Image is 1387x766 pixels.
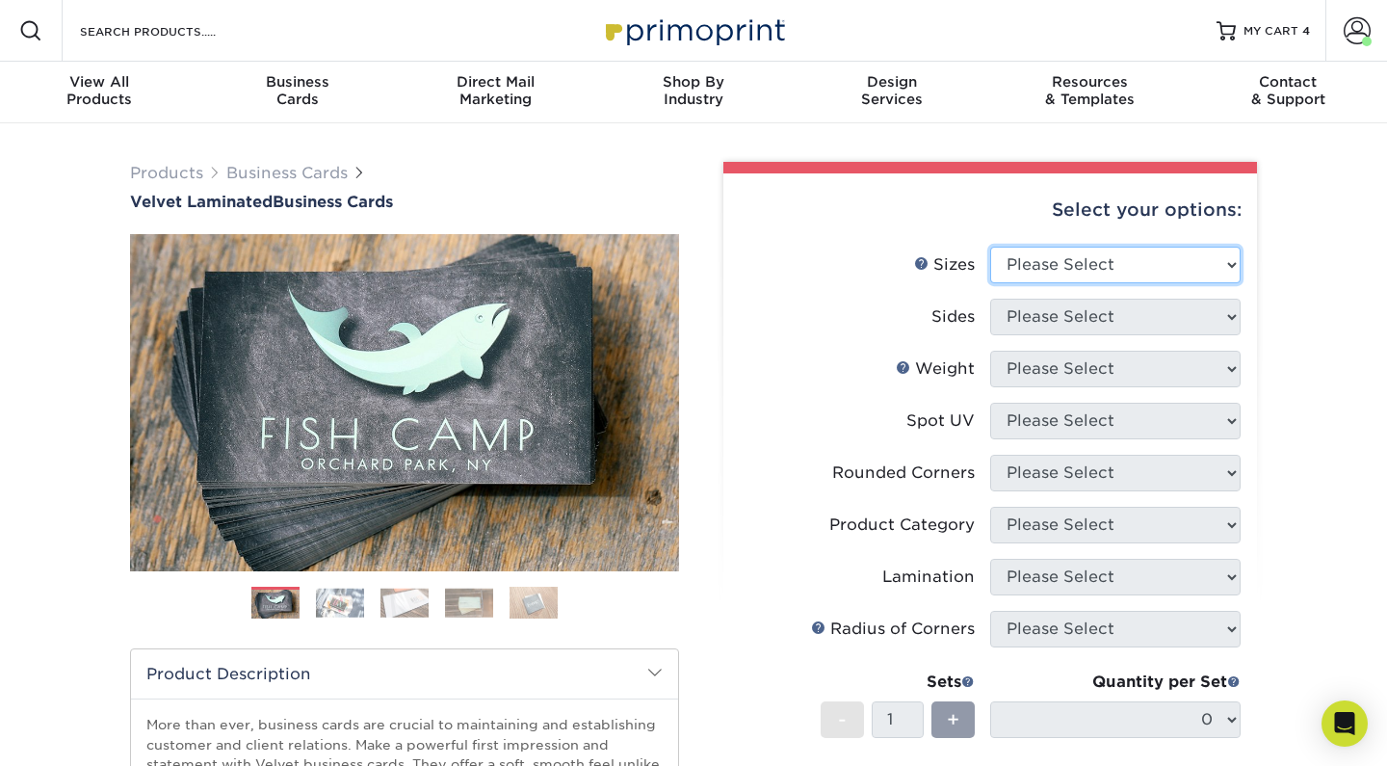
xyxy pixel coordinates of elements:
span: MY CART [1243,23,1298,40]
div: Select your options: [739,173,1242,247]
img: Business Cards 01 [251,580,300,628]
a: Velvet LaminatedBusiness Cards [130,193,679,211]
span: Contact [1189,73,1387,91]
span: Design [793,73,991,91]
div: Lamination [882,566,975,589]
div: & Support [1189,73,1387,108]
a: Products [130,164,203,182]
span: 4 [1302,24,1310,38]
span: - [838,705,847,734]
div: Sets [821,671,975,694]
img: Business Cards 04 [445,588,493,618]
span: Velvet Laminated [130,193,273,211]
a: Resources& Templates [991,62,1190,123]
iframe: Google Customer Reviews [5,707,164,759]
span: Resources [991,73,1190,91]
div: Sides [931,305,975,329]
div: Industry [594,73,793,108]
a: Business Cards [226,164,348,182]
div: Radius of Corners [811,618,975,641]
img: Velvet Laminated 01 [130,128,679,677]
span: Direct Mail [396,73,594,91]
div: Sizes [914,253,975,277]
div: Rounded Corners [832,462,975,485]
h2: Product Description [131,649,678,699]
div: Services [793,73,991,108]
div: Open Intercom Messenger [1322,700,1368,747]
input: SEARCH PRODUCTS..... [78,19,266,42]
img: Business Cards 03 [380,588,429,618]
h1: Business Cards [130,193,679,211]
div: Spot UV [906,409,975,433]
img: Business Cards 05 [510,586,558,620]
div: Marketing [396,73,594,108]
span: Shop By [594,73,793,91]
a: Contact& Support [1189,62,1387,123]
a: BusinessCards [198,62,397,123]
div: Product Category [829,514,975,537]
span: Business [198,73,397,91]
div: Quantity per Set [990,671,1241,694]
img: Primoprint [597,10,790,51]
div: Weight [896,357,975,381]
a: Direct MailMarketing [396,62,594,123]
img: Business Cards 02 [316,588,364,618]
span: + [947,705,959,734]
a: Shop ByIndustry [594,62,793,123]
a: DesignServices [793,62,991,123]
div: & Templates [991,73,1190,108]
div: Cards [198,73,397,108]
